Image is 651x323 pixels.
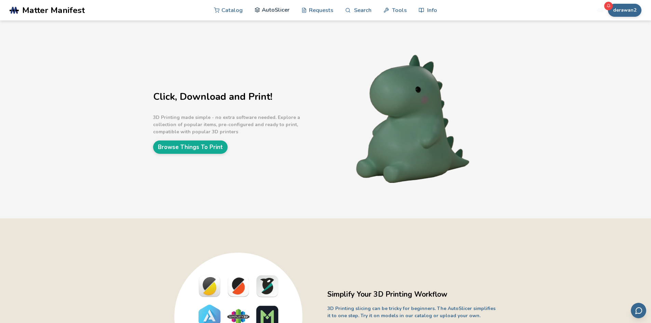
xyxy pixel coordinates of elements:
h1: Click, Download and Print! [153,92,324,102]
span: Matter Manifest [22,5,85,15]
p: 3D Printing slicing can be tricky for beginners. The AutoSlicer simplifies it to one step. Try it... [327,305,498,319]
p: 3D Printing made simple - no extra software needed. Explore a collection of popular items, pre-co... [153,114,324,135]
button: Send feedback via email [631,303,646,318]
a: Browse Things To Print [153,140,228,154]
h2: Simplify Your 3D Printing Workflow [327,289,498,300]
button: derawan2 [608,4,641,17]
